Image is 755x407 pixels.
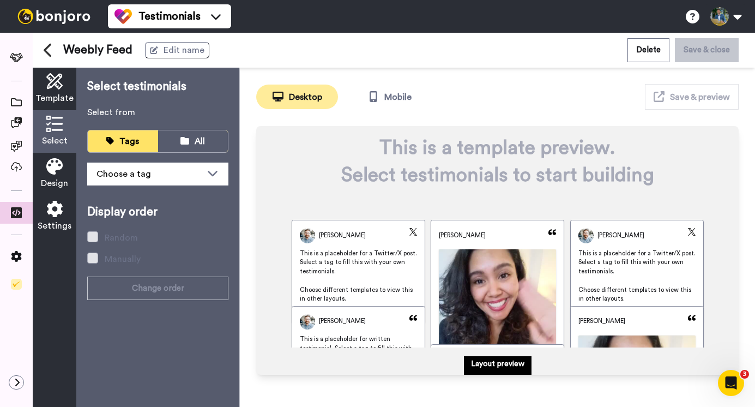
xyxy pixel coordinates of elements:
button: Delete [627,38,669,62]
button: Desktop [256,85,338,109]
p: Select testimonials to start building [333,164,662,186]
span: Template [35,92,74,105]
img: tm-color.svg [114,8,132,25]
img: Video Thumbnail [439,249,556,367]
button: Mobile [349,85,431,109]
span: 3 [740,370,749,379]
span: Settings [38,219,71,232]
img: Checklist.svg [11,279,22,290]
span: Tags [119,137,139,146]
p: Select from [87,106,228,119]
img: Profile Picture [300,228,315,243]
span: Select [42,134,68,147]
img: Profile Picture [300,314,315,330]
span: [PERSON_NAME] [597,231,644,241]
p: Layout preview [471,358,524,369]
button: Save & preview [645,84,739,110]
a: [PERSON_NAME] [300,228,366,243]
div: Choose a tag [96,167,202,181]
div: Random [105,231,138,244]
img: Icon Image [688,228,696,236]
iframe: Intercom live chat [718,370,744,396]
div: Manually [105,253,141,266]
button: Edit name [145,42,209,58]
span: [PERSON_NAME] [578,317,625,326]
span: [PERSON_NAME] [319,317,366,326]
a: [PERSON_NAME] [578,228,644,243]
span: Weebly Feed [63,42,132,58]
button: All [158,130,228,152]
p: This is a template preview. [333,137,662,159]
button: Change order [87,277,228,300]
p: Select testimonials [87,79,228,95]
span: Design [41,177,68,190]
span: All [195,137,205,146]
img: Profile Picture [578,228,594,243]
p: Display order [87,204,228,220]
span: Save & preview [670,93,730,101]
span: This is a placeholder for written testimonial. Select a tag to fill this with your own testimonia... [300,336,414,388]
img: Icon Image [409,228,417,236]
span: This is a placeholder for a Twitter/X post. Select a tag to fill this with your own testimonials.... [292,249,425,304]
button: Tags [88,130,158,152]
span: This is a placeholder for a Twitter/X post. Select a tag to fill this with your own testimonials.... [571,249,703,304]
span: [PERSON_NAME] [439,231,486,241]
span: Testimonials [138,9,201,24]
button: Save & close [675,38,739,62]
span: [PERSON_NAME] [319,231,366,241]
img: bj-logo-header-white.svg [13,9,95,24]
span: Edit name [164,44,204,57]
